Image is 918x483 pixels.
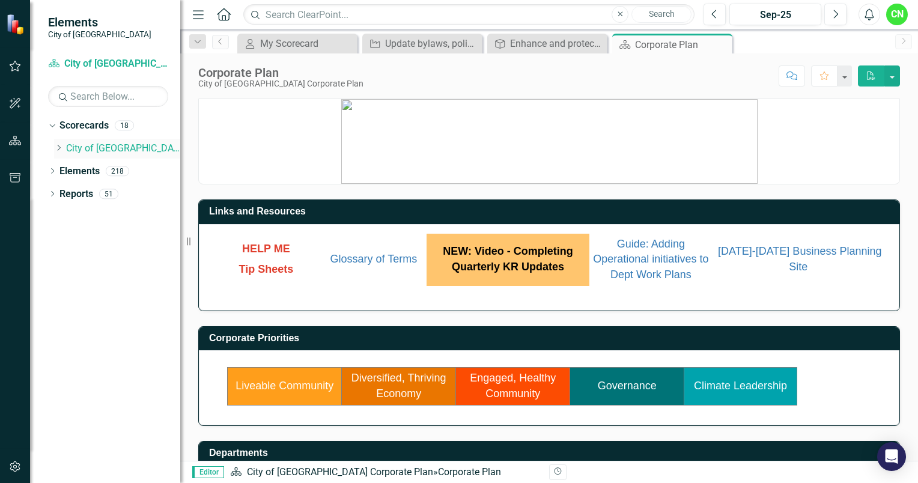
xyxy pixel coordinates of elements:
[236,380,333,392] a: Liveable Community
[351,372,446,399] a: Diversified, Thriving Economy
[198,66,363,79] div: Corporate Plan
[59,187,93,201] a: Reports
[66,142,180,156] a: City of [GEOGRAPHIC_DATA] Corporate Plan
[230,466,540,479] div: »
[247,466,433,478] a: City of [GEOGRAPHIC_DATA] Corporate Plan
[470,372,556,399] a: Engaged, Healthy Community
[192,466,224,478] span: Editor
[443,245,573,273] span: NEW: Video - Completing Quarterly KR Updates
[48,57,168,71] a: City of [GEOGRAPHIC_DATA] Corporate Plan
[239,263,293,275] span: Tip Sheets
[99,189,118,199] div: 51
[631,6,692,23] button: Search
[877,442,906,471] div: Open Intercom Messenger
[209,448,893,458] h3: Departments
[240,36,354,51] a: My Scorecard
[243,4,695,25] input: Search ClearPoint...
[242,243,290,255] span: HELP ME
[260,36,354,51] div: My Scorecard
[729,4,821,25] button: Sep-25
[209,333,893,344] h3: Corporate Priorities
[48,29,151,39] small: City of [GEOGRAPHIC_DATA]
[649,9,675,19] span: Search
[593,238,708,281] span: Guide: Adding Operational initiatives to Dept Work Plans
[886,4,908,25] button: CN
[593,240,708,280] a: Guide: Adding Operational initiatives to Dept Work Plans
[115,121,134,131] div: 18
[48,15,151,29] span: Elements
[242,245,290,254] a: HELP ME
[694,380,787,392] a: Climate Leadership
[734,8,817,22] div: Sep-25
[490,36,604,51] a: Enhance and protect the health of our natural environment
[510,36,604,51] div: Enhance and protect the health of our natural environment
[48,86,168,107] input: Search Below...
[239,265,293,275] a: Tip Sheets
[198,79,363,88] div: City of [GEOGRAPHIC_DATA] Corporate Plan
[598,380,657,392] a: Governance
[635,37,729,52] div: Corporate Plan
[365,36,479,51] a: Update bylaws, policies and the OCP to reflect the direction of the Urban Forest Management Strat...
[443,247,573,272] a: NEW: Video - Completing Quarterly KR Updates
[718,245,881,273] a: [DATE]-[DATE] Business Planning Site
[438,466,501,478] div: Corporate Plan
[106,166,129,176] div: 218
[330,253,417,265] a: Glossary of Terms
[209,206,893,217] h3: Links and Resources
[59,119,109,133] a: Scorecards
[6,14,27,35] img: ClearPoint Strategy
[59,165,100,178] a: Elements
[385,36,479,51] div: Update bylaws, policies and the OCP to reflect the direction of the Urban Forest Management Strat...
